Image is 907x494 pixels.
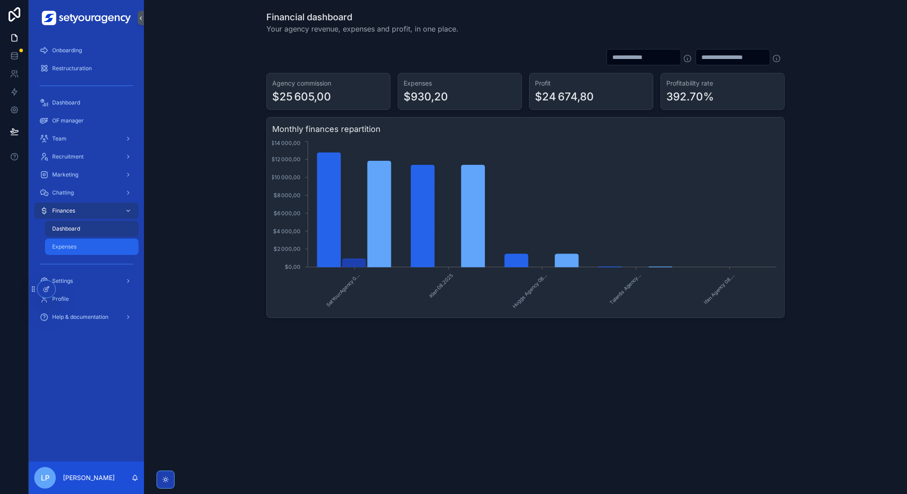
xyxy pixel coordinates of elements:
[428,272,454,299] text: Klen 08.2025
[272,79,385,88] h3: Agency commission
[34,309,139,325] a: Help & documentation
[52,65,92,72] span: Restructuration
[703,272,736,305] text: Ifan Agency 08....
[45,239,139,255] a: Expenses
[52,153,84,160] span: Recruitment
[404,90,448,104] div: $930,20
[29,36,144,337] div: scrollable content
[285,263,301,270] tspan: $0,00
[45,221,139,237] a: Dashboard
[34,113,139,129] a: OF manager
[52,189,74,196] span: Chatting
[325,272,361,308] text: SetYourAgency 0...
[34,131,139,147] a: Team
[609,272,642,305] text: Talentis Agency...
[34,167,139,183] a: Marketing
[34,291,139,307] a: Profile
[266,11,458,23] h1: Financial dashboard
[666,90,714,104] div: 392.70%
[272,90,331,104] div: $25 605,00
[272,123,779,136] h3: Monthly finances repartition
[52,225,80,232] span: Dashboard
[34,273,139,289] a: Settings
[274,192,301,199] tspan: $8 000,00
[535,79,647,88] h3: Profit
[271,156,301,163] tspan: $12 000,00
[42,11,131,25] img: App logo
[52,277,73,285] span: Settings
[52,99,80,106] span: Dashboard
[41,472,49,483] span: LP
[271,174,301,181] tspan: $10 000,00
[666,79,779,88] h3: Profitability rate
[274,210,301,217] tspan: $6 000,00
[52,243,76,250] span: Expenses
[52,135,67,142] span: Team
[52,207,75,214] span: Finances
[34,149,139,165] a: Recruitment
[266,23,458,34] span: Your agency revenue, expenses and profit, in one place.
[52,47,82,54] span: Onboarding
[63,473,115,482] p: [PERSON_NAME]
[52,171,78,178] span: Marketing
[52,313,108,321] span: Help & documentation
[34,185,139,201] a: Chatting
[274,245,301,252] tspan: $2 000,00
[271,140,301,146] tspan: $14 000,00
[34,95,139,111] a: Dashboard
[511,272,548,309] text: Huggs Agency 08...
[535,90,594,104] div: $24 674,80
[272,139,779,312] div: chart
[34,42,139,59] a: Onboarding
[273,228,301,235] tspan: $4 000,00
[34,203,139,219] a: Finances
[52,295,69,303] span: Profile
[404,79,516,88] h3: Expenses
[34,60,139,77] a: Restructuration
[52,117,84,124] span: OF manager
